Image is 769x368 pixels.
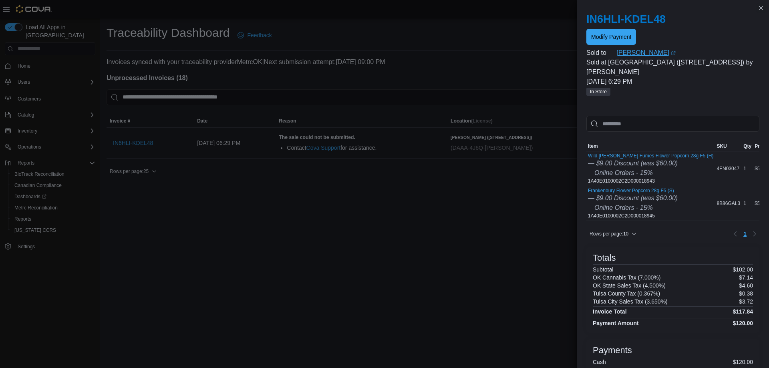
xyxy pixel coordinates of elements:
[742,199,753,208] div: 1
[616,48,759,58] a: [PERSON_NAME]External link
[586,141,715,151] button: Item
[588,188,678,219] div: 1A40E0100002C2D000018945
[717,200,740,207] span: 8B86GAL3
[588,153,713,159] button: Wild [PERSON_NAME] Fumes Flower Popcorn 28g F5 (H)
[586,116,759,132] input: This is a search bar. As you type, the results lower in the page will automatically filter.
[743,143,751,149] span: Qty
[717,143,727,149] span: SKU
[586,229,640,239] button: Rows per page:10
[586,13,759,26] h2: IN6HLI-KDEL48
[750,229,759,239] button: Next page
[593,359,606,365] h6: Cash
[593,346,632,355] h3: Payments
[739,298,753,305] p: $3.72
[742,164,753,173] div: 1
[593,282,666,289] h6: OK State Sales Tax (4.500%)
[755,143,766,149] span: Price
[731,227,759,240] nav: Pagination for table: MemoryTable from EuiInMemoryTable
[586,88,610,96] span: In Store
[593,266,613,273] h6: Subtotal
[743,230,747,238] span: 1
[588,159,713,168] div: — $9.00 Discount (was $60.00)
[731,229,740,239] button: Previous page
[588,193,678,203] div: — $9.00 Discount (was $60.00)
[756,3,766,13] button: Close this dialog
[740,227,750,240] button: Page 1 of 1
[591,33,631,41] span: Modify Payment
[594,169,653,176] i: Online Orders - 15%
[594,204,653,211] i: Online Orders - 15%
[588,188,678,193] button: Frankenbury Flower Popcorn 28g F5 (S)
[740,227,750,240] ul: Pagination for table: MemoryTable from EuiInMemoryTable
[593,274,660,281] h6: OK Cannabis Tax (7.000%)
[593,308,627,315] h4: Invoice Total
[593,298,668,305] h6: Tulsa City Sales Tax (3.650%)
[715,141,742,151] button: SKU
[588,143,598,149] span: Item
[593,253,616,263] h3: Totals
[733,266,753,273] p: $102.00
[593,290,660,297] h6: Tulsa County Tax (0.367%)
[717,165,739,172] span: 4EN03047
[590,231,628,237] span: Rows per page : 10
[586,77,759,86] p: [DATE] 6:29 PM
[733,308,753,315] h4: $117.84
[586,58,759,77] p: Sold at [GEOGRAPHIC_DATA] ([STREET_ADDRESS]) by [PERSON_NAME]
[590,88,607,95] span: In Store
[586,48,615,58] div: Sold to
[739,274,753,281] p: $7.14
[586,29,636,45] button: Modify Payment
[733,359,753,365] p: $120.00
[671,51,676,56] svg: External link
[593,320,639,326] h4: Payment Amount
[739,282,753,289] p: $4.60
[742,141,753,151] button: Qty
[733,320,753,326] h4: $120.00
[739,290,753,297] p: $0.38
[588,153,713,184] div: 1A40E0100002C2D000018943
